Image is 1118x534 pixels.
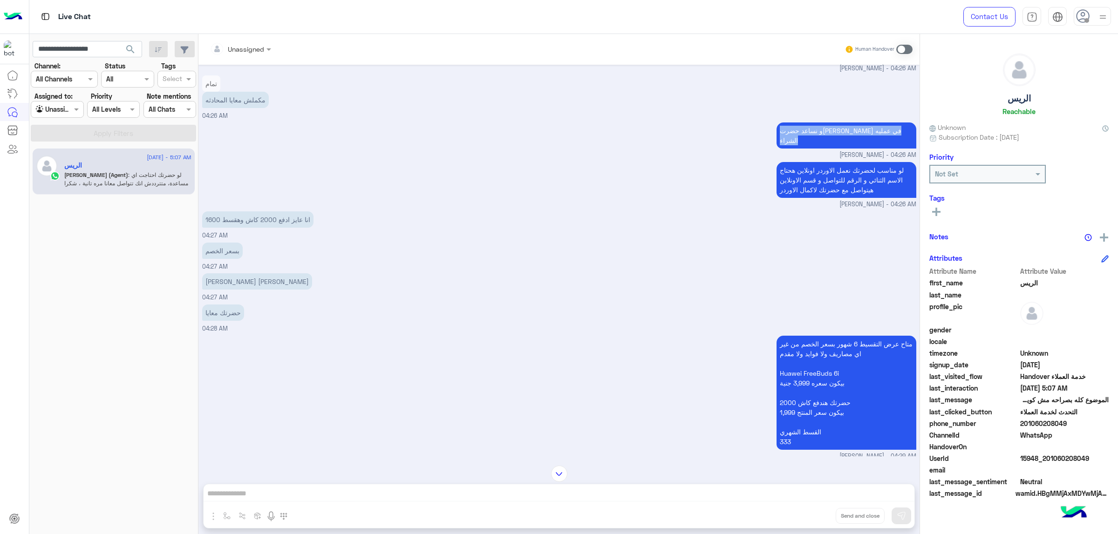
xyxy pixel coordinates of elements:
[929,254,962,262] h6: Attributes
[929,348,1018,358] span: timezone
[836,508,885,524] button: Send and close
[1020,407,1109,417] span: التحدث لخدمة العملاء
[161,74,182,86] div: Select
[929,325,1018,335] span: gender
[1027,12,1037,22] img: tab
[1052,12,1063,22] img: tab
[1020,395,1109,405] span: الموضوع كله بصراحه مش كويس
[202,273,312,290] p: 2/9/2025, 4:27 AM
[1020,453,1109,463] span: 15948_201060208049
[929,442,1018,452] span: HandoverOn
[551,466,567,482] img: scroll
[929,465,1018,475] span: email
[34,61,61,71] label: Channel:
[40,11,51,22] img: tab
[929,383,1018,393] span: last_interaction
[202,294,228,301] span: 04:27 AM
[147,91,191,101] label: Note mentions
[929,302,1018,323] span: profile_pic
[963,7,1016,27] a: Contact Us
[202,325,228,332] span: 04:28 AM
[202,92,269,108] p: 2/9/2025, 4:26 AM
[929,395,1018,405] span: last_message
[929,266,1018,276] span: Attribute Name
[202,263,228,270] span: 04:27 AM
[1020,419,1109,428] span: 201060208049
[1057,497,1090,529] img: hulul-logo.png
[1100,233,1108,242] img: add
[929,372,1018,381] span: last_visited_flow
[929,360,1018,370] span: signup_date
[929,290,1018,300] span: last_name
[1020,266,1109,276] span: Attribute Value
[839,200,916,209] span: [PERSON_NAME] - 04:26 AM
[105,61,125,71] label: Status
[929,407,1018,417] span: last_clicked_button
[929,153,954,161] h6: Priority
[161,61,176,71] label: Tags
[1020,477,1109,487] span: 0
[839,64,916,73] span: [PERSON_NAME] - 04:26 AM
[202,211,314,228] p: 2/9/2025, 4:27 AM
[125,44,136,55] span: search
[929,232,948,241] h6: Notes
[929,278,1018,288] span: first_name
[1003,54,1035,86] img: defaultAdmin.png
[1020,348,1109,358] span: Unknown
[1020,278,1109,288] span: الريس
[1002,107,1036,115] h6: Reachable
[777,162,916,198] p: 2/9/2025, 4:26 AM
[4,41,20,57] img: 1403182699927242
[202,304,244,321] p: 2/9/2025, 4:28 AM
[34,91,73,101] label: Assigned to:
[1097,11,1109,23] img: profile
[1020,360,1109,370] span: 2024-09-13T23:45:44.493Z
[1020,430,1109,440] span: 2
[777,122,916,149] p: 2/9/2025, 4:26 AM
[58,11,91,23] p: Live Chat
[929,477,1018,487] span: last_message_sentiment
[929,453,1018,463] span: UserId
[31,125,196,142] button: Apply Filters
[64,171,188,195] span: لو حضرتك احتاجت اي مساعدة، متترددش انك تتواصل معانا مره تانية ، شكرا لتواصلك مع دبي فون ❤️
[1023,7,1041,27] a: tab
[36,155,57,176] img: defaultAdmin.png
[4,7,22,27] img: Logo
[839,452,916,461] span: [PERSON_NAME] - 04:29 AM
[855,46,894,53] small: Human Handover
[1020,325,1109,335] span: null
[1020,372,1109,381] span: Handover خدمة العملاء
[1016,488,1109,498] span: wamid.HBgMMjAxMDYwMjA4MDQ5FQIAEhggQUZDMjhDNDZDQkE5REYwQzkxNjJCNDIxOEQ5MzU0MDAA
[839,151,916,160] span: [PERSON_NAME] - 04:26 AM
[929,430,1018,440] span: ChannelId
[929,122,966,132] span: Unknown
[202,232,228,239] span: 04:27 AM
[1008,93,1031,104] h5: الريس
[939,132,1019,142] span: Subscription Date : [DATE]
[929,337,1018,346] span: locale
[50,171,60,181] img: WhatsApp
[64,162,82,169] h5: الريس
[119,41,142,61] button: search
[1020,442,1109,452] span: null
[929,488,1014,498] span: last_message_id
[1084,234,1092,241] img: notes
[91,91,112,101] label: Priority
[929,419,1018,428] span: phone_number
[1020,465,1109,475] span: null
[202,75,220,92] p: 2/9/2025, 4:26 AM
[147,153,191,162] span: [DATE] - 5:07 AM
[777,336,916,450] p: 2/9/2025, 4:29 AM
[1020,383,1109,393] span: 2025-09-02T02:07:21.596Z
[64,171,128,178] span: [PERSON_NAME] (Agent)
[1020,302,1043,325] img: defaultAdmin.png
[929,194,1109,202] h6: Tags
[202,112,228,119] span: 04:26 AM
[202,243,243,259] p: 2/9/2025, 4:27 AM
[1020,337,1109,346] span: null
